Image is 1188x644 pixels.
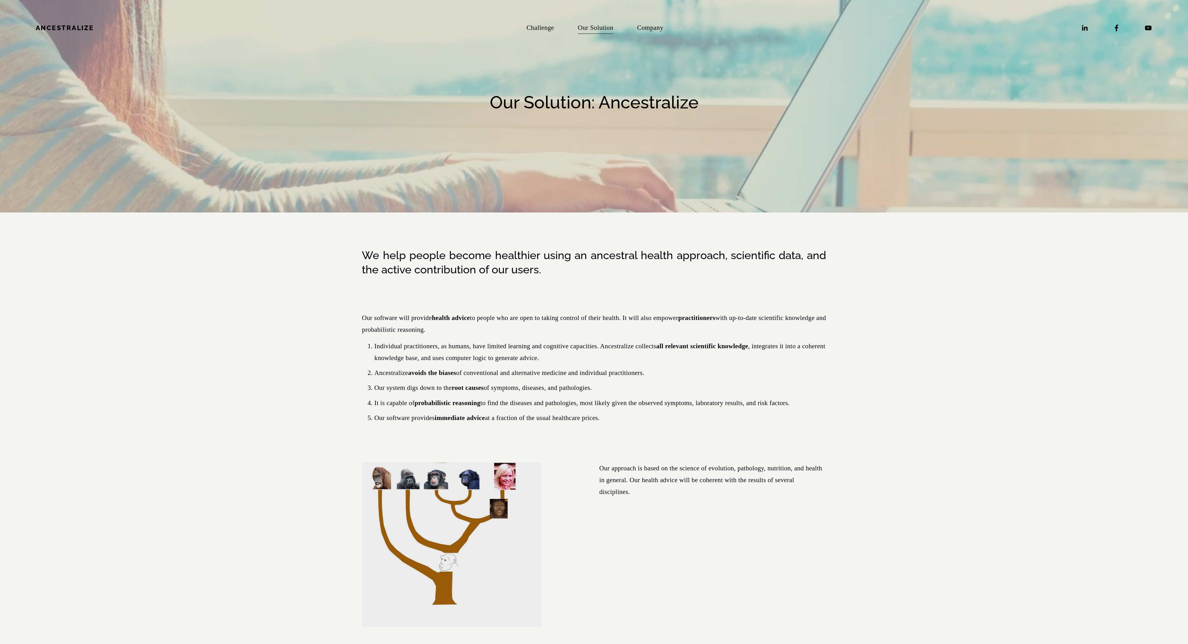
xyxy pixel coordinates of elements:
strong: probabilistic reasoning [414,399,480,407]
p: Our system digs down to the of symptoms, diseases, and pathologies. [374,382,826,394]
a: Facebook [1113,24,1121,32]
a: Our Solution [578,21,613,34]
strong: immediate advice [435,414,485,422]
p: Our software provides at a fraction of the usual healthcare prices. [374,412,826,424]
a: Ancestralize [36,24,94,32]
h2: We help people become healthier using an ancestral health approach, scientific data, and the acti... [362,248,826,277]
strong: root causes [452,384,484,391]
strong: all relevant scientific knowledge [656,342,748,350]
strong: avoids the biases [408,369,456,377]
strong: practitioners [678,314,715,322]
a: Challenge [526,21,554,34]
a: YouTube [1144,24,1152,32]
p: Our software will provide to people who are open to taking control of their health. It will also ... [362,312,826,336]
span: Company [637,22,663,34]
p: It is capable of to find the diseases and pathologies, most likely given the observed symptoms, l... [374,397,826,409]
h1: Our Solution: Ancestralize [315,92,874,113]
a: LinkedIn [1081,24,1089,32]
p: Ancestralize of conventional and alternative medicine and individual practitioners. [374,367,826,379]
p: Our approach is based on the science of evolution, pathology, nutrition, and health in general. O... [599,463,826,498]
strong: health advice [432,314,470,322]
p: Individual practitioners, as humans, have limited learning and cognitive capacities. Ancestralize... [374,340,826,364]
a: folder dropdown [637,21,663,34]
